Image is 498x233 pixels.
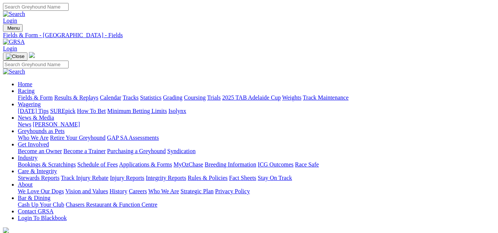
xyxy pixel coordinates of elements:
a: Race Safe [295,161,319,168]
a: Injury Reports [110,175,144,181]
a: Isolynx [168,108,186,114]
div: Industry [18,161,495,168]
a: Syndication [167,148,195,154]
a: Track Injury Rebate [61,175,108,181]
a: Tracks [123,94,139,101]
a: Minimum Betting Limits [107,108,167,114]
div: Get Involved [18,148,495,155]
a: Statistics [140,94,162,101]
a: Get Involved [18,141,49,148]
a: Chasers Restaurant & Function Centre [66,201,157,208]
a: ICG Outcomes [258,161,293,168]
a: Track Maintenance [303,94,349,101]
a: [PERSON_NAME] [33,121,80,127]
a: Bar & Dining [18,195,50,201]
a: Login To Blackbook [18,215,67,221]
div: Wagering [18,108,495,114]
a: Racing [18,88,34,94]
button: Toggle navigation [3,52,27,61]
a: Strategic Plan [181,188,214,194]
a: About [18,181,33,188]
a: Become a Trainer [63,148,106,154]
a: Results & Replays [54,94,98,101]
a: Bookings & Scratchings [18,161,76,168]
img: Close [6,54,24,59]
img: GRSA [3,39,25,45]
a: Applications & Forms [119,161,172,168]
a: [DATE] Tips [18,108,49,114]
a: Privacy Policy [215,188,250,194]
span: Menu [7,25,20,31]
a: Grading [163,94,182,101]
a: GAP SA Assessments [107,135,159,141]
a: Industry [18,155,37,161]
a: Stewards Reports [18,175,59,181]
a: Who We Are [148,188,179,194]
a: Rules & Policies [188,175,228,181]
a: Purchasing a Greyhound [107,148,166,154]
a: History [109,188,127,194]
img: Search [3,11,25,17]
a: Fields & Form [18,94,53,101]
a: We Love Our Dogs [18,188,64,194]
a: Login [3,17,17,24]
button: Toggle navigation [3,24,23,32]
a: Who We Are [18,135,49,141]
a: Stay On Track [258,175,292,181]
a: How To Bet [77,108,106,114]
a: Retire Your Greyhound [50,135,106,141]
a: Breeding Information [205,161,256,168]
a: Weights [282,94,301,101]
div: Racing [18,94,495,101]
a: Vision and Values [65,188,108,194]
div: About [18,188,495,195]
a: Login [3,45,17,52]
a: Become an Owner [18,148,62,154]
a: Schedule of Fees [77,161,118,168]
a: Greyhounds as Pets [18,128,65,134]
a: Integrity Reports [146,175,186,181]
a: SUREpick [50,108,75,114]
a: 2025 TAB Adelaide Cup [222,94,281,101]
a: Calendar [100,94,121,101]
a: News [18,121,31,127]
a: Home [18,81,32,87]
a: News & Media [18,114,54,121]
input: Search [3,61,69,68]
img: logo-grsa-white.png [29,52,35,58]
a: Trials [207,94,221,101]
a: Coursing [184,94,206,101]
a: Wagering [18,101,41,107]
div: Care & Integrity [18,175,495,181]
input: Search [3,3,69,11]
a: Care & Integrity [18,168,57,174]
a: Contact GRSA [18,208,53,214]
a: MyOzChase [174,161,203,168]
div: Greyhounds as Pets [18,135,495,141]
div: Bar & Dining [18,201,495,208]
a: Careers [129,188,147,194]
a: Fact Sheets [229,175,256,181]
a: Fields & Form - [GEOGRAPHIC_DATA] - Fields [3,32,495,39]
a: Cash Up Your Club [18,201,64,208]
img: Search [3,68,25,75]
div: News & Media [18,121,495,128]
